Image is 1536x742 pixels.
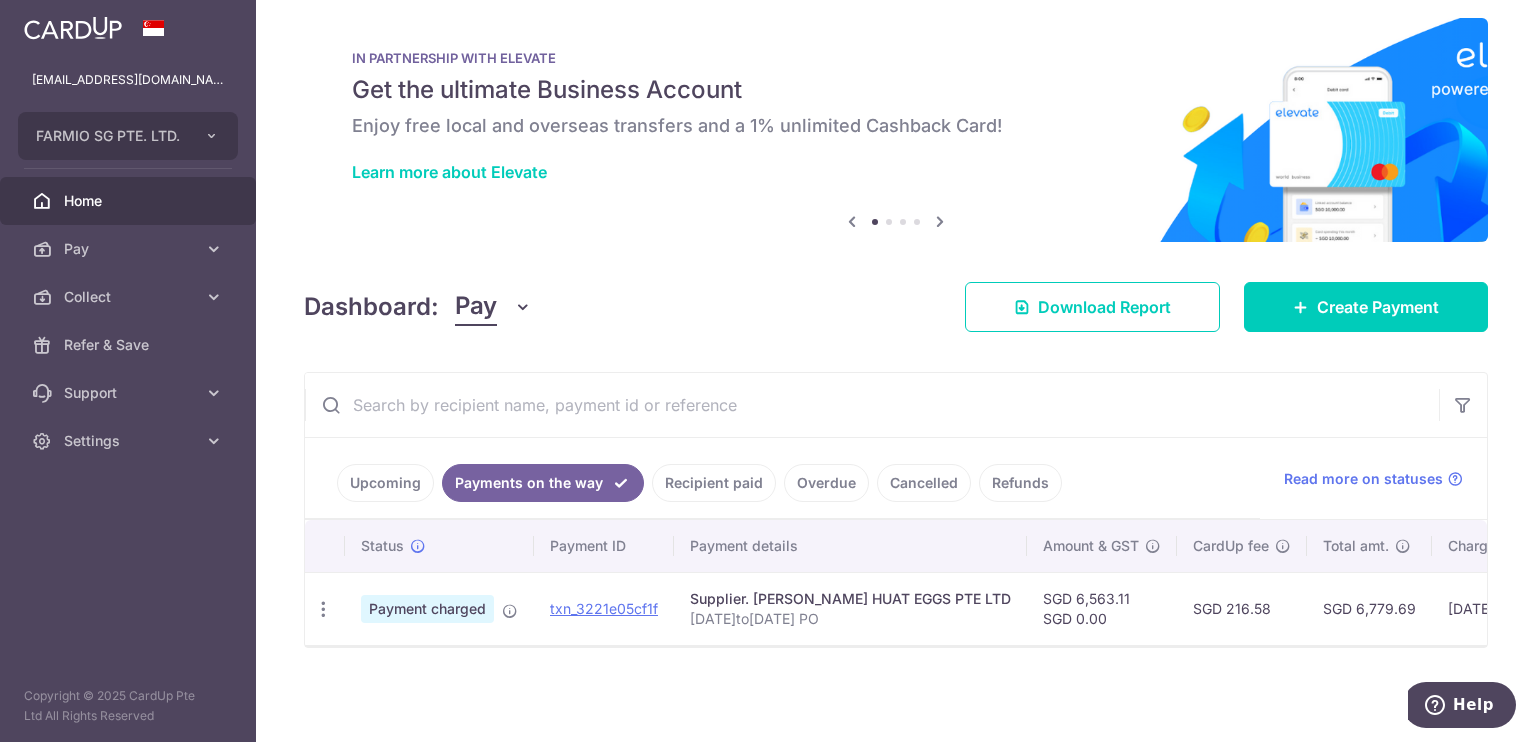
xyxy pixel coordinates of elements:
p: [DATE]to[DATE] PO [690,609,1011,629]
span: Create Payment [1317,295,1439,319]
a: Refunds [979,464,1062,502]
th: Payment details [674,520,1027,572]
h6: Enjoy free local and overseas transfers and a 1% unlimited Cashback Card! [352,114,1440,138]
img: CardUp [24,16,122,40]
span: Charge date [1448,536,1530,556]
p: IN PARTNERSHIP WITH ELEVATE [352,50,1440,66]
span: Settings [64,431,196,451]
span: Amount & GST [1043,536,1139,556]
span: Collect [64,287,196,307]
span: Status [361,536,404,556]
span: Total amt. [1323,536,1389,556]
p: [EMAIL_ADDRESS][DOMAIN_NAME] [32,70,224,90]
span: Download Report [1038,295,1171,319]
th: Payment ID [534,520,674,572]
a: Download Report [965,282,1220,332]
td: SGD 6,563.11 SGD 0.00 [1027,572,1177,645]
a: Cancelled [877,464,971,502]
a: Read more on statuses [1284,469,1463,489]
img: Renovation banner [304,18,1488,242]
span: Home [64,191,196,211]
span: Support [64,383,196,403]
button: FARMIO SG PTE. LTD. [18,112,238,160]
a: Upcoming [337,464,434,502]
span: CardUp fee [1193,536,1269,556]
a: Payments on the way [442,464,644,502]
a: txn_3221e05cf1f [550,600,658,617]
a: Create Payment [1244,282,1488,332]
span: FARMIO SG PTE. LTD. [36,126,184,146]
td: SGD 216.58 [1177,572,1307,645]
a: Recipient paid [652,464,776,502]
h4: Dashboard: [304,289,439,325]
h5: Get the ultimate Business Account [352,74,1440,106]
span: Refer & Save [64,335,196,355]
span: Payment charged [361,595,494,623]
span: Pay [455,288,497,326]
div: Supplier. [PERSON_NAME] HUAT EGGS PTE LTD [690,589,1011,609]
iframe: Opens a widget where you can find more information [1408,682,1516,732]
span: Read more on statuses [1284,469,1443,489]
button: Pay [455,288,532,326]
td: SGD 6,779.69 [1307,572,1432,645]
input: Search by recipient name, payment id or reference [305,373,1439,437]
span: Pay [64,239,196,259]
a: Learn more about Elevate [352,162,547,182]
a: Overdue [784,464,869,502]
